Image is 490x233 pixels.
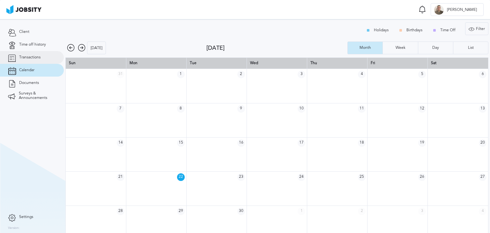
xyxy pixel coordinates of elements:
[69,61,76,65] span: Sun
[358,105,366,113] span: 11
[431,3,484,16] button: E[PERSON_NAME]
[371,61,375,65] span: Fri
[418,207,426,215] span: 3
[19,55,41,60] span: Transactions
[382,41,418,54] button: Week
[237,207,245,215] span: 30
[237,139,245,147] span: 16
[6,5,41,14] img: ab4bad089aa723f57921c736e9817d99.png
[310,61,317,65] span: Thu
[358,139,366,147] span: 18
[358,207,366,215] span: 2
[358,71,366,78] span: 4
[87,41,106,54] button: [DATE]
[177,105,185,113] span: 8
[298,105,305,113] span: 10
[19,30,29,34] span: Client
[87,42,106,55] div: [DATE]
[347,41,382,54] button: Month
[479,207,486,215] span: 4
[19,91,56,100] span: Surveys & Announcements
[19,42,46,47] span: Time off history
[206,45,347,51] div: [DATE]
[479,139,486,147] span: 20
[117,207,124,215] span: 28
[250,61,258,65] span: Wed
[177,173,185,181] span: 22
[298,71,305,78] span: 3
[453,41,488,54] button: List
[177,71,185,78] span: 1
[19,81,39,85] span: Documents
[444,8,480,12] span: [PERSON_NAME]
[479,71,486,78] span: 6
[117,71,124,78] span: 31
[429,46,442,50] div: Day
[117,139,124,147] span: 14
[237,173,245,181] span: 23
[418,139,426,147] span: 19
[117,105,124,113] span: 7
[356,46,374,50] div: Month
[418,105,426,113] span: 12
[418,41,453,54] button: Day
[190,61,197,65] span: Tue
[431,61,436,65] span: Sat
[19,68,34,72] span: Calendar
[130,61,137,65] span: Mon
[298,173,305,181] span: 24
[358,173,366,181] span: 25
[298,207,305,215] span: 1
[418,71,426,78] span: 5
[177,207,185,215] span: 29
[117,173,124,181] span: 21
[465,22,488,35] button: Filter
[465,46,477,50] div: List
[8,226,20,230] label: Version:
[434,5,444,15] div: E
[298,139,305,147] span: 17
[479,173,486,181] span: 27
[19,215,33,219] span: Settings
[392,46,409,50] div: Week
[418,173,426,181] span: 26
[465,23,488,35] div: Filter
[237,105,245,113] span: 9
[177,139,185,147] span: 15
[237,71,245,78] span: 2
[479,105,486,113] span: 13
